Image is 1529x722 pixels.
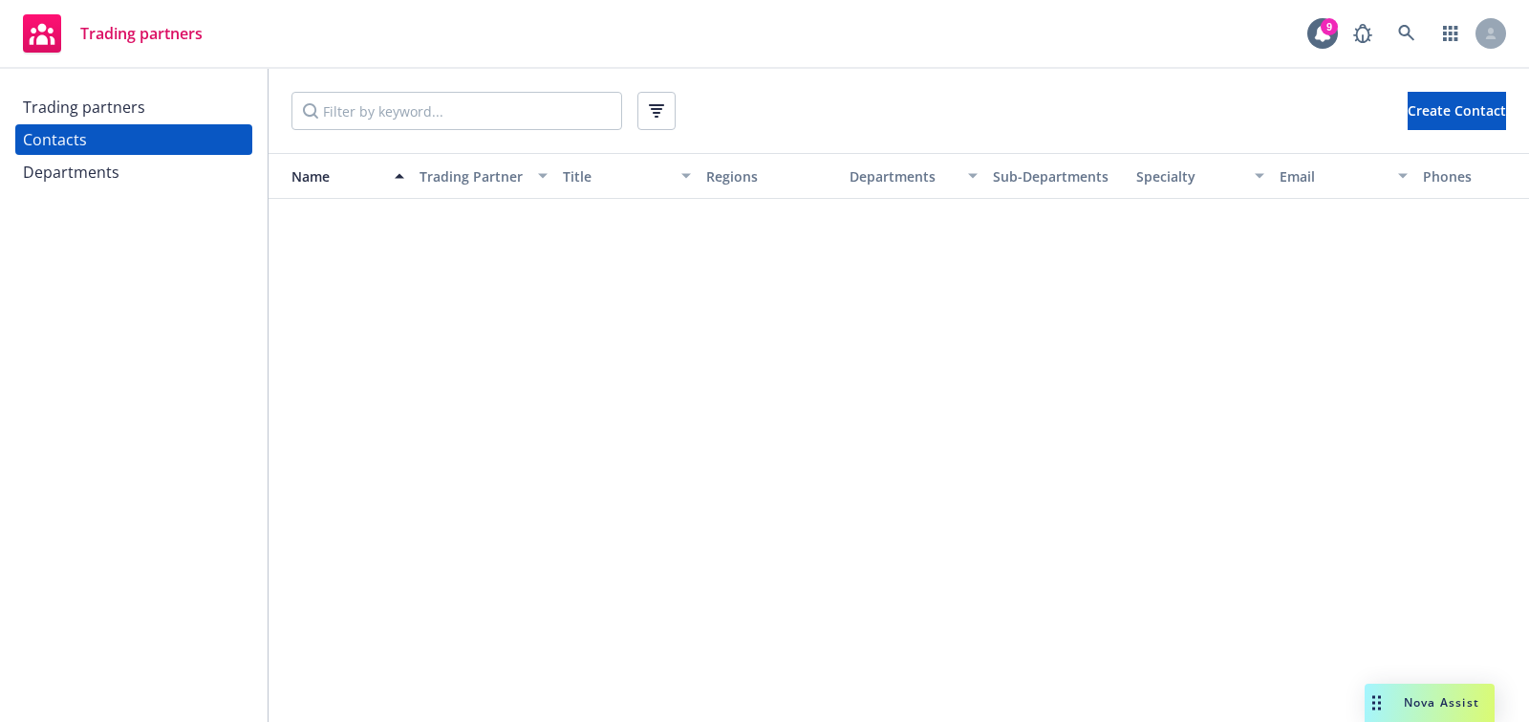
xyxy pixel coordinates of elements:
div: Regions [706,166,834,186]
div: Contacts [23,124,87,155]
div: Departments [850,166,957,186]
div: Departments [23,157,119,187]
a: Switch app [1432,14,1470,53]
div: Email [1280,166,1387,186]
button: Departments [842,153,985,199]
button: Trading Partner [412,153,555,199]
button: Regions [699,153,842,199]
button: Specialty [1129,153,1272,199]
div: Title [563,166,670,186]
span: Nova Assist [1404,694,1479,711]
div: 9 [1321,18,1338,35]
div: Drag to move [1365,684,1389,722]
span: Create Contact [1408,101,1506,120]
a: Search [1388,14,1426,53]
button: Email [1272,153,1415,199]
div: Name [276,166,383,186]
a: Contacts [15,124,252,155]
input: Filter by keyword... [291,92,622,130]
div: Trading partners [23,92,145,122]
div: Trading Partner [420,166,527,186]
a: Trading partners [15,7,210,60]
a: Report a Bug [1344,14,1382,53]
a: Trading partners [15,92,252,122]
button: Title [555,153,699,199]
button: Nova Assist [1365,684,1495,722]
button: Create Contact [1408,92,1506,130]
div: Specialty [1136,166,1243,186]
a: Departments [15,157,252,187]
button: Sub-Departments [985,153,1129,199]
button: Name [269,153,412,199]
div: Sub-Departments [993,166,1121,186]
span: Trading partners [80,26,203,41]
